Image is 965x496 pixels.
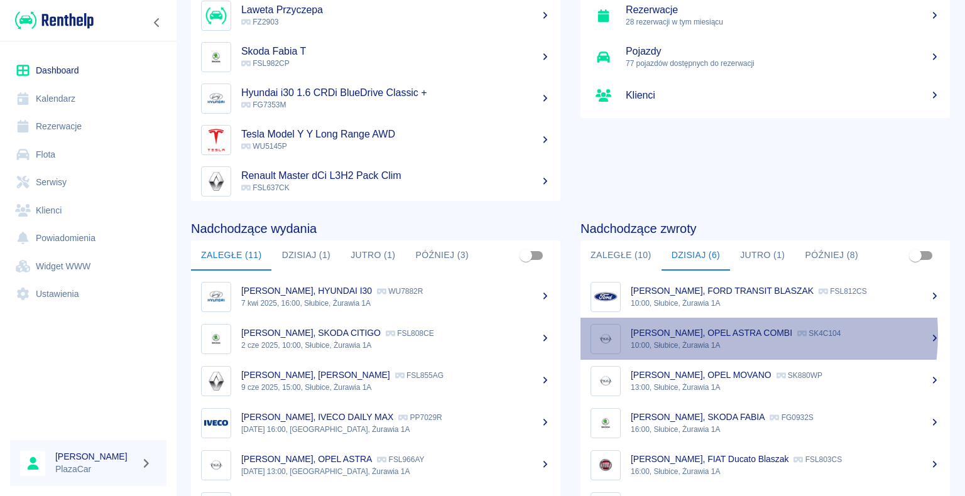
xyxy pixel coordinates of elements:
h4: Nadchodzące zwroty [581,221,950,236]
img: Image [594,453,618,477]
a: Image[PERSON_NAME], OPEL MOVANO SK880WP13:00, Słubice, Żurawia 1A [581,360,950,402]
h5: Rezerwacje [626,4,940,16]
p: 16:00, Słubice, Żurawia 1A [631,466,940,477]
a: Image[PERSON_NAME], FORD TRANSIT BLASZAK FSL812CS10:00, Słubice, Żurawia 1A [581,276,950,318]
p: SK4C104 [797,329,841,338]
p: PP7029R [398,413,442,422]
a: Ustawienia [10,280,166,308]
button: Zwiń nawigację [148,14,166,31]
a: Image[PERSON_NAME], SKODA FABIA FG0932S16:00, Słubice, Żurawia 1A [581,402,950,444]
p: FSL808CE [386,329,434,338]
p: FSL812CS [819,287,867,296]
p: 2 cze 2025, 10:00, Słubice, Żurawia 1A [241,340,550,351]
h5: Tesla Model Y Y Long Range AWD [241,128,550,141]
h5: Laweta Przyczepa [241,4,550,16]
img: Image [204,45,228,69]
a: Klienci [10,197,166,225]
a: Image[PERSON_NAME], IVECO DAILY MAX PP7029R[DATE] 16:00, [GEOGRAPHIC_DATA], Żurawia 1A [191,402,560,444]
a: ImageHyundai i30 1.6 CRDi BlueDrive Classic + FG7353M [191,78,560,119]
img: Image [204,4,228,28]
a: Image[PERSON_NAME], SKODA CITIGO FSL808CE2 cze 2025, 10:00, Słubice, Żurawia 1A [191,318,560,360]
a: Image[PERSON_NAME], [PERSON_NAME] FSL855AG9 cze 2025, 15:00, Słubice, Żurawia 1A [191,360,560,402]
button: Dzisiaj (1) [272,240,341,271]
a: Serwisy [10,168,166,197]
h5: Hyundai i30 1.6 CRDi BlueDrive Classic + [241,87,550,99]
span: WU5145P [241,142,287,151]
p: [PERSON_NAME], FORD TRANSIT BLASZAK [631,286,814,296]
h6: [PERSON_NAME] [55,450,136,463]
a: Image[PERSON_NAME], HYUNDAI I30 WU7882R7 kwi 2025, 16:00, Słubice, Żurawia 1A [191,276,560,318]
button: Zaległe (10) [581,240,662,271]
span: FZ2903 [241,18,278,26]
p: [DATE] 13:00, [GEOGRAPHIC_DATA], Żurawia 1A [241,466,550,477]
p: [PERSON_NAME], IVECO DAILY MAX [241,412,393,422]
button: Później (3) [405,240,479,271]
a: Widget WWW [10,252,166,281]
span: FSL637CK [241,183,290,192]
a: Kalendarz [10,85,166,113]
p: 13:00, Słubice, Żurawia 1A [631,382,940,393]
a: Rezerwacje [10,112,166,141]
a: Klienci [581,78,950,113]
p: [PERSON_NAME], [PERSON_NAME] [241,370,390,380]
img: Image [204,170,228,193]
img: Image [594,327,618,351]
p: [PERSON_NAME], SKODA FABIA [631,412,765,422]
h5: Renault Master dCi L3H2 Pack Clim [241,170,550,182]
p: [DATE] 16:00, [GEOGRAPHIC_DATA], Żurawia 1A [241,424,550,435]
img: Image [204,285,228,309]
img: Image [594,411,618,435]
h5: Klienci [626,89,940,102]
a: Powiadomienia [10,224,166,252]
a: Image[PERSON_NAME], FIAT Ducato Blaszak FSL803CS16:00, Słubice, Żurawia 1A [581,444,950,486]
img: Image [204,87,228,111]
button: Jutro (1) [341,240,405,271]
p: FSL803CS [793,455,842,464]
p: FSL966AY [377,455,424,464]
img: Image [204,411,228,435]
p: FG0932S [770,413,813,422]
p: PlazaCar [55,463,136,476]
h5: Pojazdy [626,45,940,58]
span: Pokaż przypisane tylko do mnie [514,244,538,267]
button: Zaległe (11) [191,240,272,271]
img: Image [204,453,228,477]
img: Image [204,369,228,393]
span: FSL982CP [241,59,290,68]
a: Image[PERSON_NAME], OPEL ASTRA FSL966AY[DATE] 13:00, [GEOGRAPHIC_DATA], Żurawia 1A [191,444,560,486]
p: [PERSON_NAME], OPEL ASTRA COMBI [631,328,792,338]
p: [PERSON_NAME], SKODA CITIGO [241,328,381,338]
a: Image[PERSON_NAME], OPEL ASTRA COMBI SK4C10410:00, Słubice, Żurawia 1A [581,318,950,360]
img: Image [594,285,618,309]
p: WU7882R [377,287,423,296]
button: Jutro (1) [730,240,795,271]
p: [PERSON_NAME], OPEL ASTRA [241,454,372,464]
a: ImageTesla Model Y Y Long Range AWD WU5145P [191,119,560,161]
button: Dzisiaj (6) [662,240,731,271]
span: FG7353M [241,100,286,109]
p: SK880WP [777,371,822,380]
a: Flota [10,141,166,169]
h5: Skoda Fabia T [241,45,550,58]
p: 10:00, Słubice, Żurawia 1A [631,340,940,351]
p: 7 kwi 2025, 16:00, Słubice, Żurawia 1A [241,298,550,309]
a: Dashboard [10,57,166,85]
p: FSL855AG [395,371,444,380]
p: [PERSON_NAME], HYUNDAI I30 [241,286,372,296]
p: 28 rezerwacji w tym miesiącu [626,16,940,28]
a: Renthelp logo [10,10,94,31]
p: [PERSON_NAME], OPEL MOVANO [631,370,771,380]
p: [PERSON_NAME], FIAT Ducato Blaszak [631,454,788,464]
img: Renthelp logo [15,10,94,31]
h4: Nadchodzące wydania [191,221,560,236]
img: Image [204,128,228,152]
a: Pojazdy77 pojazdów dostępnych do rezerwacji [581,36,950,78]
img: Image [594,369,618,393]
p: 9 cze 2025, 15:00, Słubice, Żurawia 1A [241,382,550,393]
span: Pokaż przypisane tylko do mnie [903,244,927,267]
p: 77 pojazdów dostępnych do rezerwacji [626,58,940,69]
a: ImageSkoda Fabia T FSL982CP [191,36,560,78]
p: 10:00, Słubice, Żurawia 1A [631,298,940,309]
p: 16:00, Słubice, Żurawia 1A [631,424,940,435]
img: Image [204,327,228,351]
